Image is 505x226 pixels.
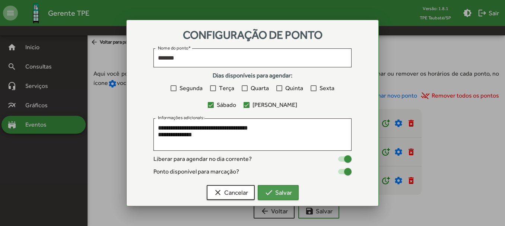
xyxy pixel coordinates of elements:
[153,155,252,163] span: Liberar para agendar no dia corrente?
[251,84,269,93] span: Quarta
[320,84,334,93] span: Sexta
[285,84,303,93] span: Quinta
[213,72,292,79] strong: Dias disponíveis para agendar:
[264,186,292,199] span: Salvar
[180,84,203,93] span: Segunda
[264,188,273,197] mat-icon: check
[258,185,299,200] button: Salvar
[213,188,222,197] mat-icon: clear
[213,186,248,199] span: Cancelar
[217,101,236,109] span: Sábado
[153,167,239,176] span: Ponto disponível para marcação?
[207,185,255,200] button: Cancelar
[183,28,323,41] span: Configuração de ponto
[219,84,234,93] span: Terça
[252,101,297,109] span: [PERSON_NAME]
